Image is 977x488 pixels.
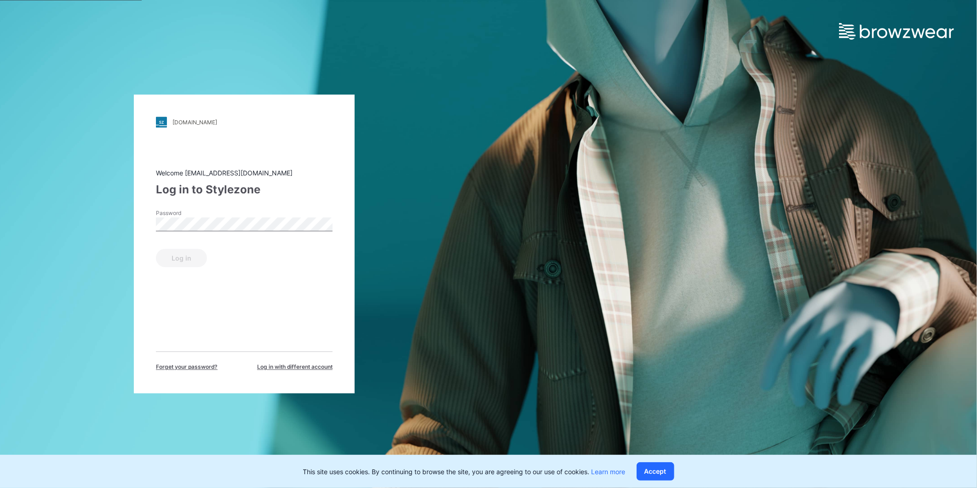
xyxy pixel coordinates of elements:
[156,363,218,372] span: Forget your password?
[156,209,220,218] label: Password
[156,117,167,128] img: stylezone-logo.562084cfcfab977791bfbf7441f1a819.svg
[839,23,954,40] img: browzwear-logo.e42bd6dac1945053ebaf764b6aa21510.svg
[257,363,333,372] span: Log in with different account
[592,468,626,476] a: Learn more
[156,117,333,128] a: [DOMAIN_NAME]
[172,119,217,126] div: [DOMAIN_NAME]
[303,467,626,476] p: This site uses cookies. By continuing to browse the site, you are agreeing to our use of cookies.
[156,168,333,178] div: Welcome [EMAIL_ADDRESS][DOMAIN_NAME]
[156,182,333,198] div: Log in to Stylezone
[637,462,674,481] button: Accept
